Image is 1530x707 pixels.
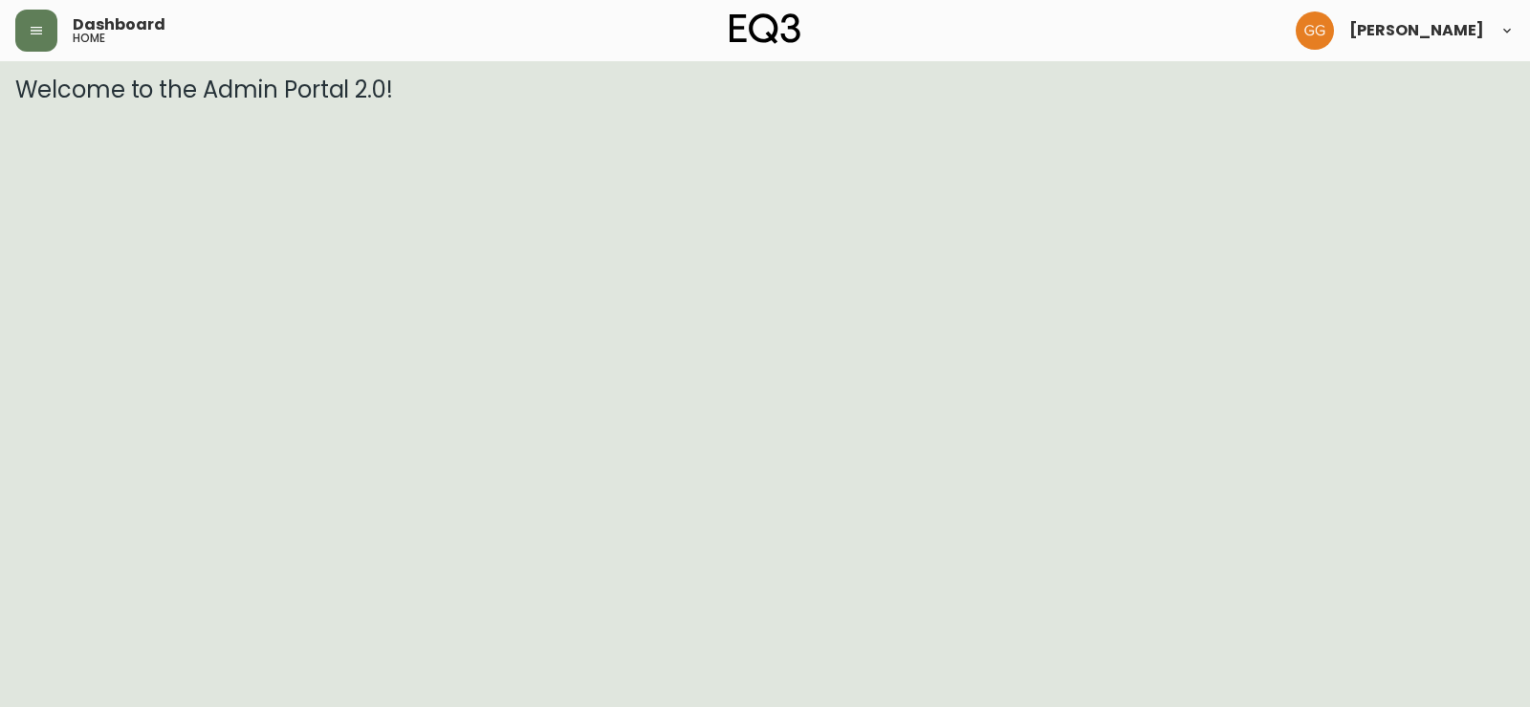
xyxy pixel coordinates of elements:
img: logo [730,13,800,44]
img: dbfc93a9366efef7dcc9a31eef4d00a7 [1296,11,1334,50]
h3: Welcome to the Admin Portal 2.0! [15,77,1515,103]
span: [PERSON_NAME] [1349,23,1484,38]
h5: home [73,33,105,44]
span: Dashboard [73,17,165,33]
